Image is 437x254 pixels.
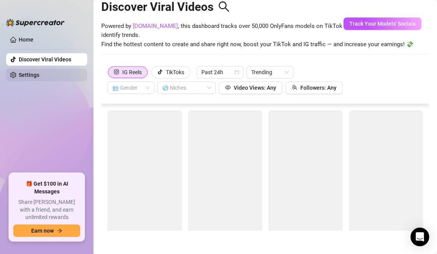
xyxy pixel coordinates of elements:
span: Trending [251,66,289,78]
div: TikToks [166,66,184,78]
span: arrow-right [57,228,62,233]
a: Settings [19,72,39,78]
span: Share [PERSON_NAME] with a friend, and earn unlimited rewards [13,198,80,221]
a: [DOMAIN_NAME] [133,23,178,30]
span: Video Views: Any [234,85,276,91]
div: IG Reels [122,66,142,78]
span: Earn now [31,228,54,234]
span: Track Your Models' Socials [349,21,416,27]
span: Past 24h [201,66,239,78]
button: Video Views: Any [219,82,282,94]
span: team [292,85,297,90]
span: tik-tok [157,69,163,75]
span: Powered by , this dashboard tracks over 50,000 OnlyFans models on TikTok and Instagram, using AI ... [101,22,429,49]
button: Earn nowarrow-right [13,224,80,237]
span: 🎁 Get $100 in AI Messages [13,180,80,195]
a: Discover Viral Videos [19,56,71,63]
button: Followers: Any [285,82,343,94]
span: Followers: Any [300,85,337,91]
a: Home [19,37,33,43]
span: instagram [114,69,119,75]
div: Open Intercom Messenger [411,228,429,246]
button: Track Your Models' Socials [344,17,421,30]
span: eye [225,85,231,90]
span: calendar [234,70,239,75]
img: logo-BBDzfeDw.svg [6,19,65,26]
span: search [218,1,230,12]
